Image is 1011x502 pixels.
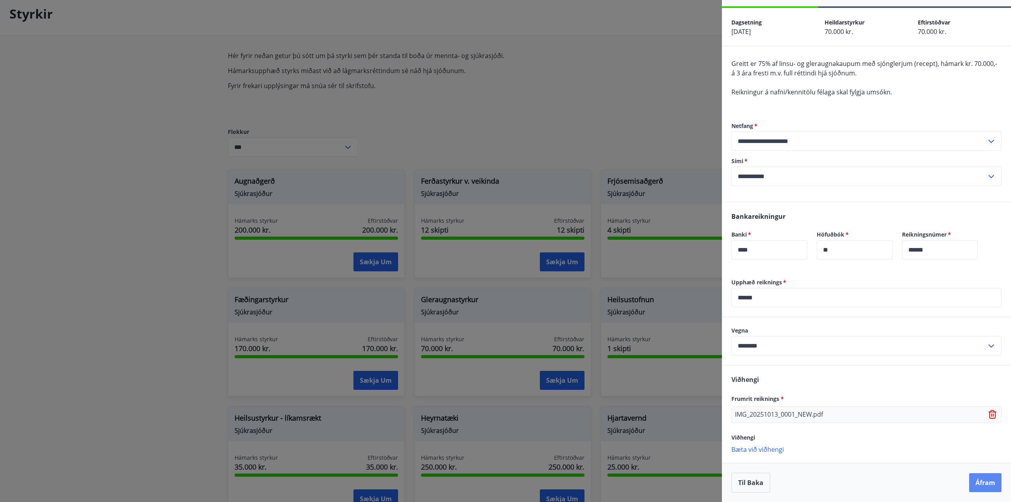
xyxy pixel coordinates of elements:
span: [DATE] [731,27,751,36]
span: Heildarstyrkur [825,19,864,26]
p: Bæta við viðhengi [731,445,1002,453]
span: Reikningur á nafni/kennitölu félaga skal fylgja umsókn. [731,88,892,96]
span: 70.000 kr. [918,27,946,36]
span: Eftirstöðvar [918,19,950,26]
span: Viðhengi [731,434,755,441]
span: Frumrit reiknings [731,395,784,402]
div: Upphæð reiknings [731,288,1002,307]
span: Bankareikningur [731,212,785,221]
span: Dagsetning [731,19,762,26]
label: Sími [731,157,1002,165]
label: Upphæð reiknings [731,278,1002,286]
button: Áfram [969,473,1002,492]
span: Viðhengi [731,375,759,384]
button: Til baka [731,473,770,493]
label: Höfuðbók [817,231,893,239]
label: Vegna [731,327,1002,335]
span: Greitt er 75% af linsu- og gleraugnakaupum með sjónglerjum (recept), hámark kr. 70.000,- á 3 ára ... [731,59,997,77]
p: IMG_20251013_0001_NEW.pdf [735,410,823,419]
label: Banki [731,231,807,239]
label: Reikningsnúmer [902,231,978,239]
label: Netfang [731,122,1002,130]
span: 70.000 kr. [825,27,853,36]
